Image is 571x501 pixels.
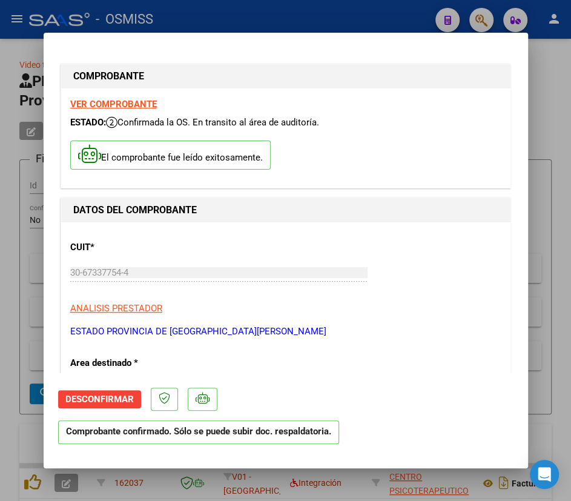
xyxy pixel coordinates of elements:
[70,99,157,110] a: VER COMPROBANTE
[65,394,134,405] span: Desconfirmar
[70,325,501,339] p: ESTADO PROVINCIA DE [GEOGRAPHIC_DATA][PERSON_NAME]
[70,241,200,254] p: CUIT
[73,70,144,82] strong: COMPROBANTE
[70,356,200,370] p: Area destinado *
[58,420,339,444] p: Comprobante confirmado. Sólo se puede subir doc. respaldatoria.
[70,141,271,170] p: El comprobante fue leído exitosamente.
[106,117,319,128] span: Confirmada la OS. En transito al área de auditoría.
[70,303,162,314] span: ANALISIS PRESTADOR
[530,460,559,489] div: Open Intercom Messenger
[73,204,197,216] strong: DATOS DEL COMPROBANTE
[70,117,106,128] span: ESTADO:
[58,390,141,408] button: Desconfirmar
